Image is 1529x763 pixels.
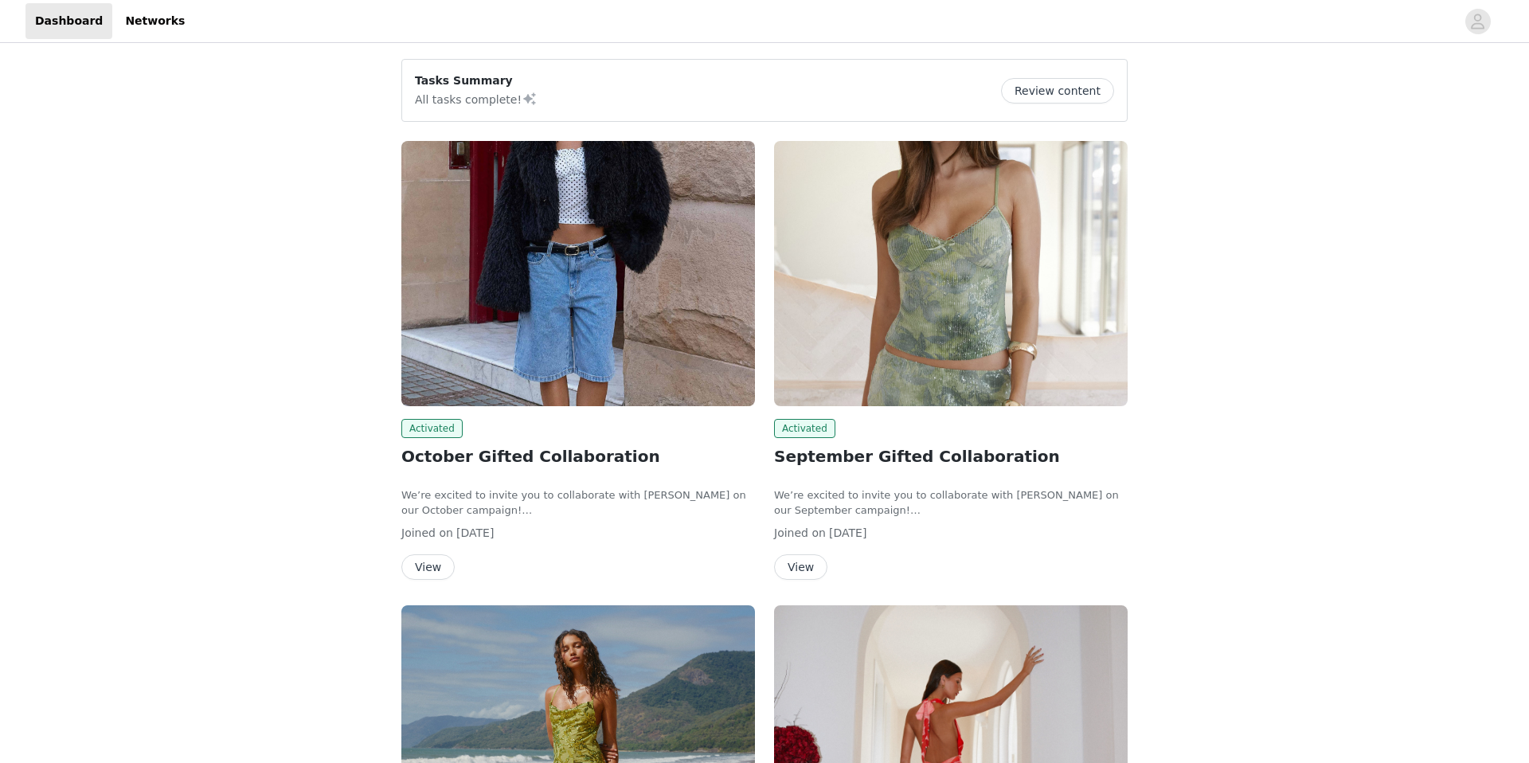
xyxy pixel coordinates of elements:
span: Joined on [774,526,826,539]
p: We’re excited to invite you to collaborate with [PERSON_NAME] on our October campaign! [401,487,755,518]
a: View [401,561,455,573]
span: [DATE] [456,526,494,539]
h2: October Gifted Collaboration [401,444,755,468]
button: View [401,554,455,580]
img: Peppermayo USA [774,141,1128,406]
span: Joined on [401,526,453,539]
p: We’re excited to invite you to collaborate with [PERSON_NAME] on our September campaign! [774,487,1128,518]
span: Activated [774,419,835,438]
p: All tasks complete! [415,89,538,108]
a: Networks [115,3,194,39]
p: Tasks Summary [415,72,538,89]
button: Review content [1001,78,1114,104]
img: Peppermayo USA [401,141,755,406]
h2: September Gifted Collaboration [774,444,1128,468]
a: View [774,561,827,573]
button: View [774,554,827,580]
a: Dashboard [25,3,112,39]
span: [DATE] [829,526,866,539]
div: avatar [1470,9,1485,34]
span: Activated [401,419,463,438]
